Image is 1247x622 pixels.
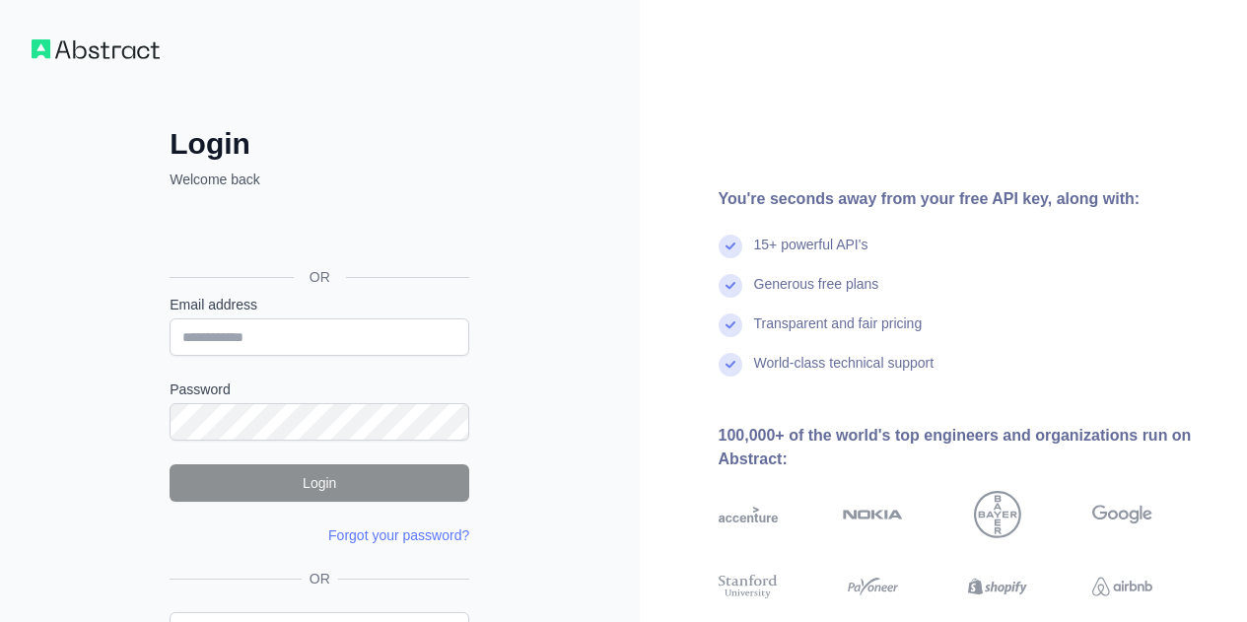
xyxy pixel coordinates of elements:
[719,572,779,601] img: stanford university
[843,572,903,601] img: payoneer
[754,353,935,392] div: World-class technical support
[719,187,1216,211] div: You're seconds away from your free API key, along with:
[294,267,346,287] span: OR
[1092,491,1152,538] img: google
[719,424,1216,471] div: 100,000+ of the world's top engineers and organizations run on Abstract:
[968,572,1028,601] img: shopify
[302,569,338,588] span: OR
[170,380,469,399] label: Password
[32,39,160,59] img: Workflow
[754,274,879,313] div: Generous free plans
[170,295,469,314] label: Email address
[719,491,779,538] img: accenture
[719,235,742,258] img: check mark
[328,527,469,543] a: Forgot your password?
[170,126,469,162] h2: Login
[754,313,923,353] div: Transparent and fair pricing
[843,491,903,538] img: nokia
[1092,572,1152,601] img: airbnb
[754,235,868,274] div: 15+ powerful API's
[170,464,469,502] button: Login
[974,491,1021,538] img: bayer
[719,274,742,298] img: check mark
[170,170,469,189] p: Welcome back
[719,313,742,337] img: check mark
[719,353,742,377] img: check mark
[160,211,475,254] iframe: Sign in with Google Button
